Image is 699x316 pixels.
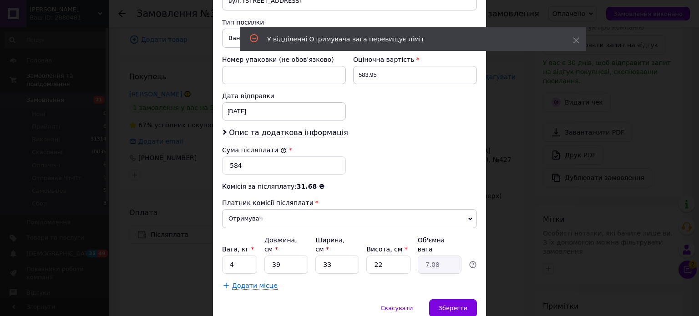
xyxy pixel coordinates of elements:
[222,55,346,64] div: Номер упаковки (не обов'язково)
[222,91,346,100] div: Дата відправки
[222,19,264,26] span: Тип посилки
[222,246,254,253] label: Вага, кг
[222,199,314,206] span: Платник комісії післяплати
[418,236,461,254] div: Об'ємна вага
[366,246,407,253] label: Висота, см
[439,305,467,311] span: Зберегти
[353,55,477,64] div: Оціночна вартість
[380,305,413,311] span: Скасувати
[267,35,550,44] div: У відділенні Отримувача вага перевищує ліміт
[222,209,477,228] span: Отримувач
[264,236,297,253] label: Довжина, см
[222,182,477,191] div: Комісія за післяплату:
[315,236,344,253] label: Ширина, см
[232,282,278,290] span: Додати місце
[297,183,324,190] span: 31.68 ₴
[222,146,287,154] label: Сума післяплати
[229,128,348,137] span: Опис та додаткова інформація
[222,29,477,48] span: Вантаж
